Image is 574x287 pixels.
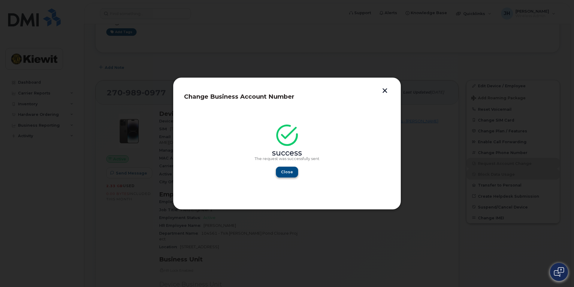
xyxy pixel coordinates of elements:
div: success [193,151,381,156]
span: Close [281,169,293,175]
p: The request was successfully sent [193,156,381,161]
button: Close [276,167,298,177]
span: Change Business Account Number [184,93,294,100]
img: Open chat [554,267,564,277]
